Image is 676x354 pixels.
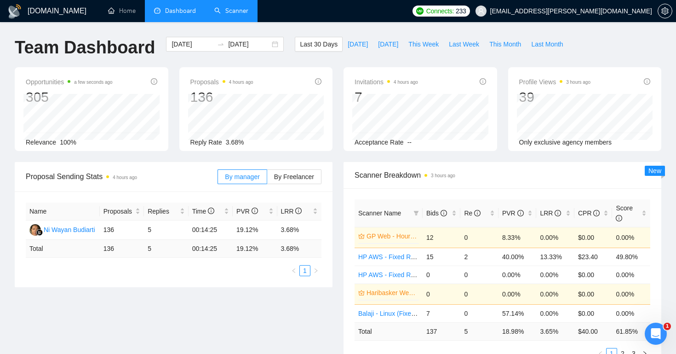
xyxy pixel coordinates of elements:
[217,41,224,48] span: to
[616,204,633,222] span: Score
[403,37,444,52] button: This Week
[358,209,401,217] span: Scanner Name
[26,203,100,221] th: Name
[226,139,244,146] span: 3.68%
[233,221,277,240] td: 19.12%
[60,139,76,146] span: 100%
[423,284,461,304] td: 0
[44,225,95,235] div: Ni Wayan Budiarti
[644,78,650,85] span: info-circle
[228,39,270,49] input: End date
[208,208,214,214] span: info-circle
[648,167,661,174] span: New
[144,221,188,240] td: 5
[100,203,144,221] th: Proposals
[26,139,56,146] span: Relevance
[288,265,299,276] button: left
[412,206,421,220] span: filter
[498,284,537,304] td: 0.00%
[464,209,481,217] span: Re
[358,271,438,279] a: HP AWS - Fixed Rate($500)
[348,39,368,49] span: [DATE]
[7,4,22,19] img: logo
[460,284,498,304] td: 0
[460,322,498,340] td: 5
[310,265,321,276] button: right
[229,80,253,85] time: 4 hours ago
[526,37,568,52] button: Last Month
[423,266,461,284] td: 0
[225,173,259,180] span: By manager
[574,304,613,322] td: $0.00
[100,240,144,258] td: 136
[423,304,461,322] td: 7
[300,266,310,276] a: 1
[355,88,418,106] div: 7
[478,8,484,14] span: user
[456,6,466,16] span: 233
[489,39,521,49] span: This Month
[358,253,438,261] a: HP AWS - Fixed Rate($100)
[444,37,484,52] button: Last Week
[355,139,404,146] span: Acceptance Rate
[358,290,365,296] span: crown
[355,322,423,340] td: Total
[407,139,412,146] span: --
[574,266,613,284] td: $0.00
[74,80,112,85] time: a few seconds ago
[664,323,671,330] span: 1
[574,284,613,304] td: $0.00
[484,37,526,52] button: This Month
[658,7,672,15] span: setting
[540,209,561,217] span: LRR
[574,322,613,340] td: $ 40.00
[498,227,537,248] td: 8.33%
[214,7,248,15] a: searchScanner
[498,322,537,340] td: 18.98 %
[574,248,613,266] td: $23.40
[413,210,419,216] span: filter
[578,209,600,217] span: CPR
[616,215,622,221] span: info-circle
[281,208,302,215] span: LRR
[460,266,498,284] td: 0
[426,209,447,217] span: Bids
[189,240,233,258] td: 00:14:25
[367,288,417,298] a: Haribasker Web - Fixed Rate ($100)
[498,266,537,284] td: 0.00%
[394,80,418,85] time: 4 hours ago
[172,39,213,49] input: Start date
[192,208,214,215] span: Time
[423,248,461,266] td: 15
[233,240,277,258] td: 19.12 %
[555,210,561,216] span: info-circle
[165,7,196,15] span: Dashboard
[612,248,650,266] td: 49.80%
[658,7,672,15] a: setting
[612,266,650,284] td: 0.00%
[358,310,448,317] a: Balaji - Linux (Fixed Rate $100)
[426,6,454,16] span: Connects:
[103,206,133,216] span: Proposals
[26,240,100,258] td: Total
[26,76,113,87] span: Opportunities
[154,7,160,14] span: dashboard
[288,265,299,276] li: Previous Page
[277,221,322,240] td: 3.68%
[367,231,417,241] a: GP Web - Hourly Rate($20)
[252,208,258,214] span: info-circle
[519,88,591,106] div: 39
[108,7,136,15] a: homeHome
[29,226,95,233] a: NWNi Wayan Budiarti
[498,248,537,266] td: 40.00%
[460,227,498,248] td: 0
[423,322,461,340] td: 137
[148,206,178,216] span: Replies
[113,175,137,180] time: 4 hours ago
[144,203,188,221] th: Replies
[190,88,253,106] div: 136
[416,7,424,15] img: upwork-logo.png
[612,227,650,248] td: 0.00%
[355,76,418,87] span: Invitations
[519,139,612,146] span: Only exclusive agency members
